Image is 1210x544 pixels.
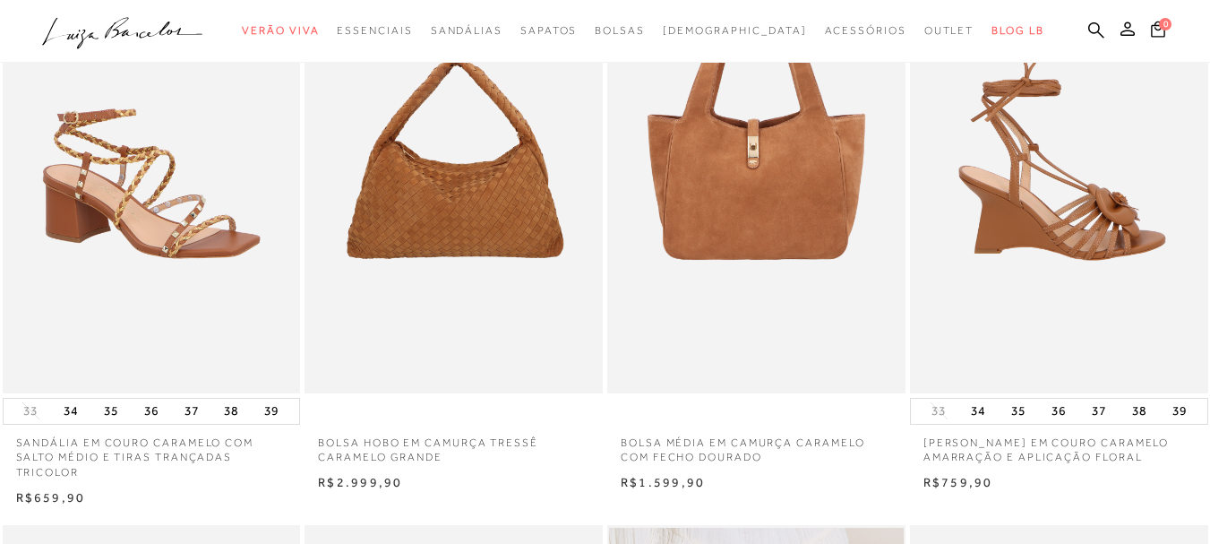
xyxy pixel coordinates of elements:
span: 0 [1159,18,1171,30]
button: 33 [18,402,43,419]
button: 33 [926,402,951,419]
button: 36 [139,399,164,424]
span: Sandálias [431,24,502,37]
span: R$759,90 [923,475,993,489]
span: Essenciais [337,24,412,37]
button: 39 [1167,399,1192,424]
a: categoryNavScreenReaderText [825,14,906,47]
a: BOLSA MÉDIA EM CAMURÇA CARAMELO COM FECHO DOURADO [607,425,905,466]
a: categoryNavScreenReaderText [431,14,502,47]
button: 36 [1046,399,1071,424]
a: noSubCategoriesText [663,14,807,47]
button: 35 [99,399,124,424]
button: 35 [1006,399,1031,424]
button: 37 [1086,399,1111,424]
span: R$659,90 [16,490,86,505]
button: 38 [219,399,244,424]
button: 34 [965,399,991,424]
span: Acessórios [825,24,906,37]
a: categoryNavScreenReaderText [520,14,577,47]
span: Outlet [924,24,974,37]
button: 38 [1127,399,1152,424]
a: categoryNavScreenReaderText [595,14,645,47]
a: BLOG LB [991,14,1043,47]
button: 34 [58,399,83,424]
a: categoryNavScreenReaderText [924,14,974,47]
span: Sapatos [520,24,577,37]
span: R$2.999,90 [318,475,402,489]
a: BOLSA HOBO EM CAMURÇA TRESSÊ CARAMELO GRANDE [305,425,603,466]
button: 0 [1146,20,1171,44]
button: 39 [259,399,284,424]
a: categoryNavScreenReaderText [337,14,412,47]
button: 37 [179,399,204,424]
a: SANDÁLIA EM COURO CARAMELO COM SALTO MÉDIO E TIRAS TRANÇADAS TRICOLOR [3,425,301,480]
span: Bolsas [595,24,645,37]
a: [PERSON_NAME] EM COURO CARAMELO AMARRAÇÃO E APLICAÇÃO FLORAL [910,425,1208,466]
span: R$1.599,90 [621,475,705,489]
span: [DEMOGRAPHIC_DATA] [663,24,807,37]
span: Verão Viva [242,24,319,37]
span: BLOG LB [991,24,1043,37]
a: categoryNavScreenReaderText [242,14,319,47]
